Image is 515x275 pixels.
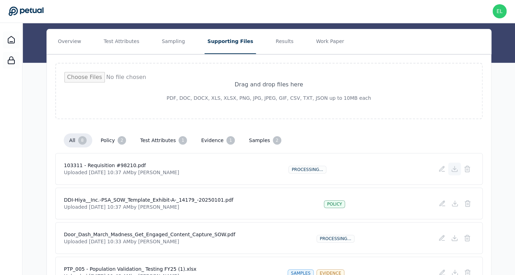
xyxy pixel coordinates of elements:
button: Add/Edit Description [435,163,448,175]
button: policy 2 [95,133,132,147]
p: Uploaded [DATE] 10:37 AM by [PERSON_NAME] [64,169,179,176]
h4: 103311 - Requisition #98210.pdf [64,162,179,169]
p: Uploaded [DATE] 10:37 AM by [PERSON_NAME] [64,203,233,210]
button: Delete File [461,232,473,244]
button: test attributes 1 [134,133,193,147]
button: samples 2 [243,133,287,147]
button: Overview [55,29,84,54]
button: Add/Edit Description [436,197,448,210]
button: Download File [448,232,461,244]
div: 1 [226,136,235,145]
div: 2 [118,136,126,145]
div: 2 [273,136,281,145]
button: Test Attributes [101,29,142,54]
button: Sampling [159,29,188,54]
button: Download File [448,163,461,175]
div: policy [324,200,345,208]
button: Work Paper [313,29,347,54]
button: Delete File [461,197,474,210]
a: Dashboard [3,31,20,48]
button: Add/Edit Description [435,232,448,244]
p: Uploaded [DATE] 10:33 AM by [PERSON_NAME] [64,238,235,245]
div: 1 [178,136,187,145]
button: all 8 [64,133,92,147]
button: Download File [448,197,461,210]
button: Delete File [461,163,473,175]
h4: Door_Dash_March_Madness_Get_Engaged_Content_Capture_SOW.pdf [64,231,235,238]
div: Processing... [316,235,354,243]
button: evidence 1 [195,133,240,147]
a: SOC [3,52,20,69]
img: eliot+doordash@petual.ai [492,4,507,18]
button: Supporting Files [205,29,256,54]
a: Go to Dashboard [8,6,44,16]
nav: Tabs [47,29,491,54]
button: Results [273,29,296,54]
div: 8 [78,136,87,145]
h4: PTP_005 - Population Validation_ Testing FY25 (1).xlsx [64,265,196,273]
div: Processing... [288,166,326,173]
h4: DDI-Hiya__Inc.-PSA_SOW_Template_Exhibit-A-_14179_-20250101.pdf [64,196,233,203]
